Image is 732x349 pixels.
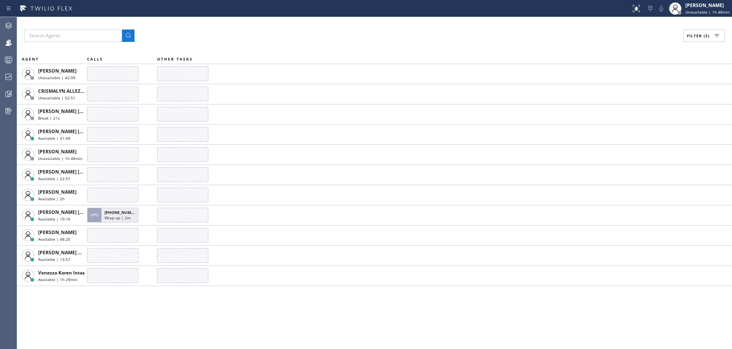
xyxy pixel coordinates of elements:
div: [PERSON_NAME] [685,2,730,9]
input: Search Agents [24,30,122,42]
span: Unavailable | 52:51 [38,95,75,101]
button: Mute [656,3,667,14]
span: Venezza Koren Intas [38,269,85,276]
button: Filter (3) [683,30,725,42]
span: CALLS [87,56,103,62]
span: Filter (3) [687,33,709,38]
span: Available | 22:57 [38,176,70,181]
span: Unavailable | 1h 48min [685,9,730,15]
span: [PERSON_NAME] [PERSON_NAME] [38,108,116,115]
span: [PERSON_NAME] [PERSON_NAME] [38,209,116,215]
span: Available | 31:49 [38,135,70,141]
span: [PERSON_NAME] [PERSON_NAME] Dahil [38,168,130,175]
span: Unavailable | 1h 48min [38,156,82,161]
span: Available | 2h [38,196,65,201]
span: [PERSON_NAME] [38,68,77,74]
span: Available | 48:20 [38,236,70,242]
span: Unavailable | 42:09 [38,75,75,80]
span: Wrap up | 2m [105,215,131,221]
span: OTHER TASKS [157,56,193,62]
span: [PERSON_NAME] Guingos [38,249,97,256]
span: Available | 13:57 [38,257,70,262]
span: [PERSON_NAME] [PERSON_NAME] [38,128,116,135]
button: [PHONE_NUMBER]Wrap up | 2m [87,205,141,225]
span: [PERSON_NAME] [38,229,77,236]
span: [PERSON_NAME] [38,148,77,155]
span: Available | 1h 29min [38,277,77,282]
span: AGENT [22,56,39,62]
span: [PHONE_NUMBER] [105,210,140,215]
span: CRISMALYN ALLEZER [38,88,86,94]
span: Break | 21s [38,115,60,121]
span: Available | 10:16 [38,216,70,222]
span: [PERSON_NAME] [38,189,77,195]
